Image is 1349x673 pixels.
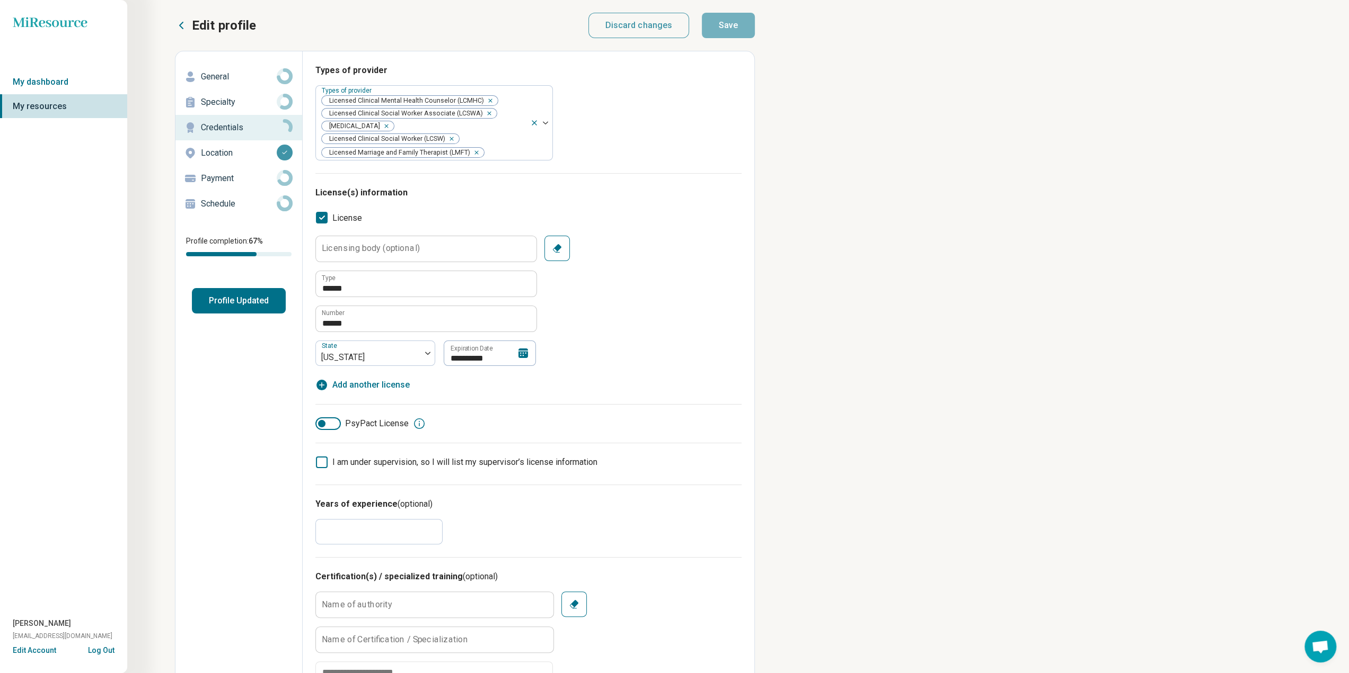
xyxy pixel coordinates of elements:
button: Discard changes [588,13,690,38]
a: Specialty [175,89,302,115]
label: Types of provider [322,87,374,94]
span: [MEDICAL_DATA] [322,121,383,131]
span: Licensed Clinical Mental Health Counselor (LCMHC) [322,96,487,106]
span: I am under supervision, so I will list my supervisor’s license information [332,457,597,467]
span: (optional) [463,571,498,581]
span: Licensed Marriage and Family Therapist (LMFT) [322,148,473,158]
p: General [201,70,277,83]
label: Name of authority [322,600,392,608]
button: Save [702,13,755,38]
button: Log Out [88,645,114,653]
p: Payment [201,172,277,185]
button: Edit profile [175,17,256,34]
h3: Certification(s) / specialized training [315,570,742,583]
p: Edit profile [192,17,256,34]
label: Name of Certification / Specialization [322,635,468,643]
label: Number [322,310,345,316]
input: credential.licenses.0.name [316,271,536,297]
a: General [175,64,302,89]
label: State [322,343,339,350]
a: Credentials [175,115,302,140]
label: Licensing body (optional) [322,244,420,253]
a: Payment [175,166,302,191]
div: Profile completion: [175,229,302,263]
a: Schedule [175,191,302,217]
h3: Years of experience [315,498,742,510]
p: Specialty [201,96,277,109]
button: Add another license [315,379,410,391]
label: PsyPact License [315,417,409,430]
p: Credentials [201,121,277,134]
span: Licensed Clinical Social Worker Associate (LCSWA) [322,109,486,119]
span: 67 % [249,237,263,245]
button: Profile Updated [192,288,286,313]
h3: Types of provider [315,64,742,77]
span: License [332,212,362,225]
h3: License(s) information [315,186,742,199]
span: (optional) [398,499,433,509]
a: Open chat [1304,631,1336,662]
a: Location [175,140,302,166]
span: Licensed Clinical Social Worker (LCSW) [322,134,448,144]
button: Edit Account [13,645,56,656]
div: Profile completion [186,252,292,256]
label: Type [322,275,336,281]
span: [PERSON_NAME] [13,618,71,629]
p: Schedule [201,198,277,210]
span: Add another license [332,379,410,391]
p: Location [201,147,277,159]
span: [EMAIL_ADDRESS][DOMAIN_NAME] [13,631,112,641]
